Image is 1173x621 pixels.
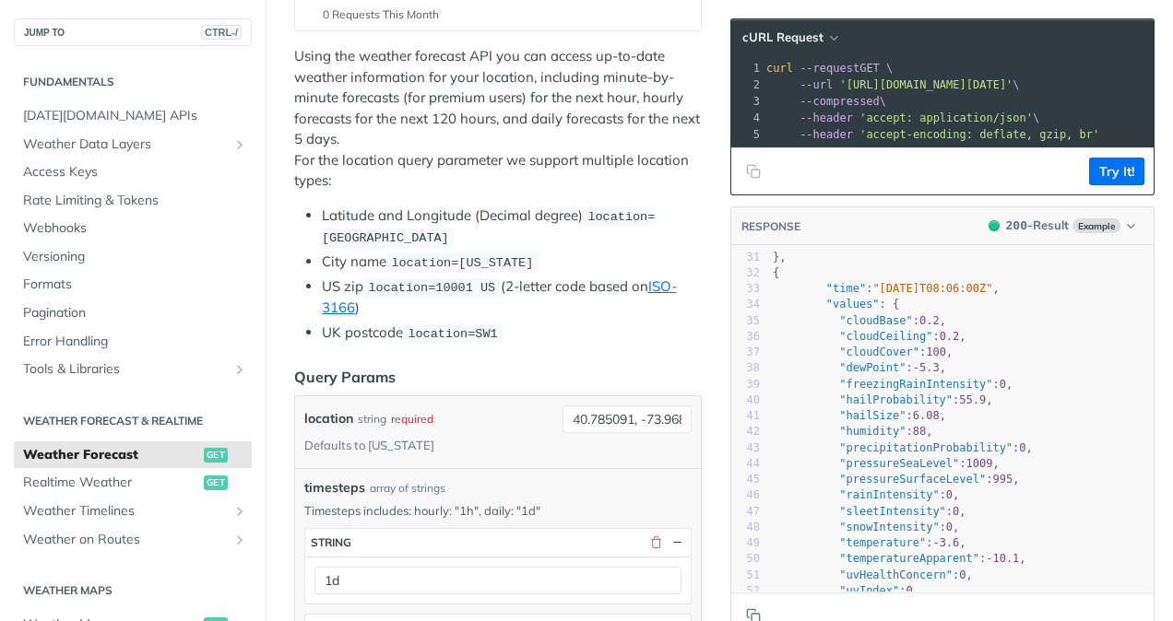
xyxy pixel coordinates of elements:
[989,220,1000,231] span: 200
[14,158,252,186] a: Access Keys
[731,329,760,345] div: 36
[773,536,966,549] span: : ,
[839,488,939,501] span: "rainIntensity"
[1006,218,1027,232] span: 200
[800,111,853,124] span: --header
[322,252,702,273] li: City name
[766,78,1020,91] span: \
[731,313,760,329] div: 35
[204,448,228,463] span: get
[23,474,199,492] span: Realtime Weather
[294,46,702,192] p: Using the weather forecast API you can access up-to-date weather information for your location, i...
[232,362,247,377] button: Show subpages for Tools & Libraries
[14,243,252,271] a: Versioning
[773,378,1013,391] span: : ,
[731,93,763,110] div: 3
[773,346,953,358] span: : ,
[773,314,946,327] span: : ,
[992,473,1013,486] span: 995
[304,478,365,498] span: timesteps
[322,276,702,319] li: US zip (2-letter code based on )
[919,314,940,327] span: 0.2
[232,137,247,152] button: Show subpages for Weather Data Layers
[859,128,1099,141] span: 'accept-encoding: deflate, gzip, br'
[800,62,859,75] span: --request
[647,534,664,551] button: Delete
[304,502,692,519] p: Timesteps includes: hourly: "1h", daily: "1d"
[731,472,760,487] div: 45
[304,405,353,432] label: location
[14,526,252,554] a: Weather on RoutesShow subpages for Weather on Routes
[766,95,886,108] span: \
[913,361,919,374] span: -
[773,552,1026,565] span: : ,
[773,251,787,264] span: },
[14,413,252,429] h2: Weather Forecast & realtime
[14,74,252,90] h2: Fundamentals
[966,457,993,470] span: 1009
[773,298,899,310] span: : {
[839,568,953,581] span: "uvHealthConcern"
[1019,441,1025,454] span: 0
[14,215,252,242] a: Webhooks
[23,192,247,210] span: Rate Limiting & Tokens
[839,409,906,422] span: "hailSize"
[14,328,252,356] a: Error Handling
[800,78,833,91] span: --url
[731,408,760,424] div: 41
[986,552,992,565] span: -
[839,584,899,597] span: "uvIndex"
[14,582,252,599] h2: Weather Maps
[23,135,228,154] span: Weather Data Layers
[773,521,959,533] span: : ,
[839,361,906,374] span: "dewPoint"
[23,502,228,521] span: Weather Timelines
[1089,158,1144,185] button: Try It!
[766,111,1039,124] span: \
[731,583,760,599] div: 52
[23,219,247,238] span: Webhooks
[872,282,992,295] span: "[DATE]T08:06:00Z"
[731,487,760,503] div: 46
[731,76,763,93] div: 2
[14,131,252,158] a: Weather Data LayersShow subpages for Weather Data Layers
[201,25,242,40] span: CTRL-/
[946,521,953,533] span: 0
[773,266,779,279] span: {
[940,536,960,549] span: 3.6
[731,456,760,472] div: 44
[14,102,252,130] a: [DATE][DOMAIN_NAME] APIs
[1000,378,1006,391] span: 0
[926,346,946,358] span: 100
[839,314,912,327] span: "cloudBase"
[14,271,252,299] a: Formats
[304,432,434,459] div: Defaults to [US_STATE]
[741,217,801,236] button: RESPONSE
[23,446,199,464] span: Weather Forecast
[669,534,685,551] button: Hide
[773,473,1019,486] span: : ,
[839,78,1013,91] span: '[URL][DOMAIN_NAME][DATE]'
[731,297,760,312] div: 34
[773,393,993,406] span: : ,
[773,488,959,501] span: : ,
[731,551,760,567] div: 50
[839,425,906,438] span: "humidity"
[859,111,1033,124] span: 'accept: application/json'
[919,361,940,374] span: 5.3
[932,536,939,549] span: -
[23,275,247,294] span: Formats
[23,333,247,351] span: Error Handling
[826,298,880,310] span: "values"
[906,584,913,597] span: 0
[800,128,853,141] span: --header
[766,62,793,75] span: curl
[731,360,760,376] div: 38
[839,552,979,565] span: "temperatureApparent"
[731,440,760,456] div: 43
[14,441,252,469] a: Weather Forecastget
[408,327,497,341] span: location=SW1
[992,552,1019,565] span: 10.1
[839,441,1013,454] span: "precipitationProbability"
[305,529,691,557] button: string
